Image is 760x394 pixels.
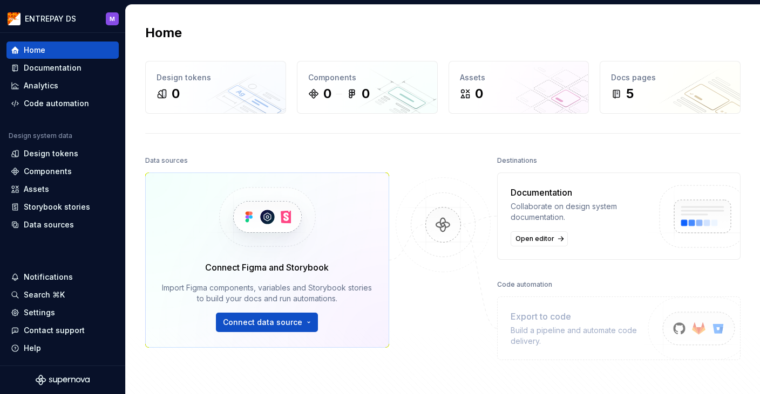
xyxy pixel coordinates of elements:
button: Connect data source [216,313,318,332]
span: Connect data source [223,317,302,328]
div: Documentation [511,186,650,199]
div: 0 [323,85,331,102]
div: Home [24,45,45,56]
div: Code automation [24,98,89,109]
a: Assets0 [449,61,589,114]
div: Data sources [145,153,188,168]
div: 5 [626,85,634,102]
div: Design system data [9,132,72,140]
a: Data sources [6,216,119,233]
div: 0 [475,85,483,102]
div: M [110,15,115,23]
h2: Home [145,24,182,42]
button: Search ⌘K [6,286,119,303]
div: Code automation [497,277,552,292]
button: Contact support [6,322,119,339]
a: Storybook stories [6,198,119,216]
a: Components00 [297,61,438,114]
div: Build a pipeline and automate code delivery. [511,325,650,347]
svg: Supernova Logo [36,375,90,385]
a: Documentation [6,59,119,77]
a: Settings [6,304,119,321]
div: Import Figma components, variables and Storybook stories to build your docs and run automations. [161,282,374,304]
div: Collaborate on design system documentation. [511,201,650,223]
div: Help [24,343,41,354]
div: Export to code [511,310,650,323]
div: Settings [24,307,55,318]
div: Design tokens [157,72,275,83]
div: 0 [172,85,180,102]
div: Notifications [24,272,73,282]
div: Design tokens [24,148,78,159]
a: Components [6,163,119,180]
div: 0 [362,85,370,102]
div: Components [24,166,72,177]
div: Assets [24,184,49,195]
button: ENTREPAY DSM [2,7,123,30]
div: Components [308,72,426,83]
a: Home [6,42,119,59]
button: Notifications [6,268,119,286]
a: Design tokens0 [145,61,286,114]
button: Help [6,340,119,357]
div: Search ⌘K [24,289,65,300]
div: Contact support [24,325,85,336]
div: Storybook stories [24,202,90,212]
div: Documentation [24,63,82,73]
a: Docs pages5 [600,61,741,114]
div: Destinations [497,153,537,168]
img: bf57eda1-e70d-405f-8799-6995c3035d87.png [8,12,21,25]
span: Open editor [515,234,554,243]
a: Open editor [511,231,568,246]
a: Design tokens [6,145,119,162]
a: Assets [6,181,119,198]
div: Data sources [24,219,74,230]
div: Connect Figma and Storybook [205,261,329,274]
div: ENTREPAY DS [25,13,76,24]
div: Docs pages [611,72,729,83]
a: Analytics [6,77,119,94]
div: Analytics [24,80,58,91]
div: Assets [460,72,578,83]
a: Code automation [6,95,119,112]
